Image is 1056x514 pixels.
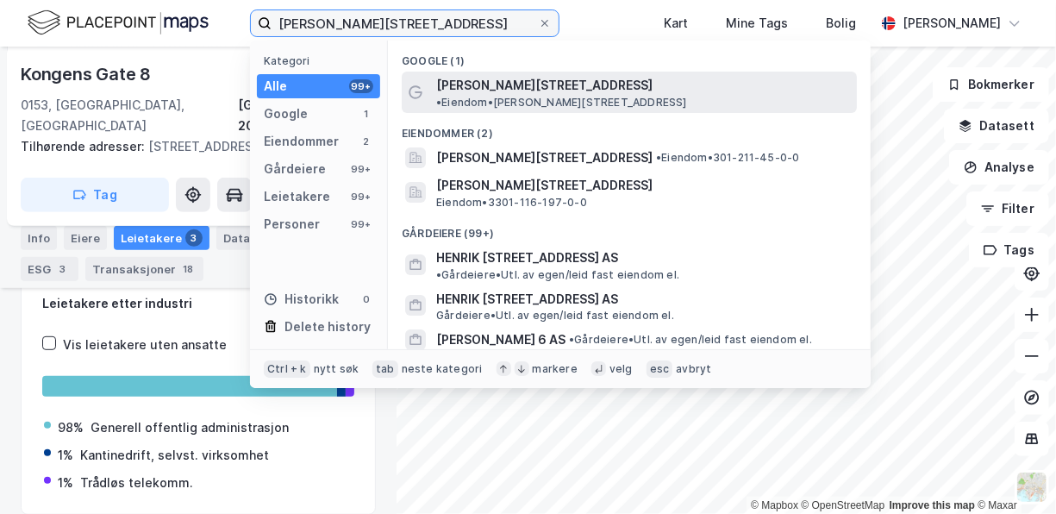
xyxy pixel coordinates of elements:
[903,13,1001,34] div: [PERSON_NAME]
[609,362,633,376] div: velg
[970,431,1056,514] iframe: Chat Widget
[436,309,674,323] span: Gårdeiere • Utl. av egen/leid fast eiendom el.
[349,162,373,176] div: 99+
[272,10,538,36] input: Søk på adresse, matrikkel, gårdeiere, leietakere eller personer
[359,107,373,121] div: 1
[179,260,197,278] div: 18
[21,257,78,281] div: ESG
[676,362,711,376] div: avbryt
[58,473,73,493] div: 1%
[436,268,679,282] span: Gårdeiere • Utl. av egen/leid fast eiendom el.
[21,226,57,250] div: Info
[569,333,574,346] span: •
[264,186,330,207] div: Leietakere
[91,417,289,438] div: Generell offentlig administrasjon
[372,360,398,378] div: tab
[436,147,653,168] span: [PERSON_NAME][STREET_ADDRESS]
[944,109,1049,143] button: Datasett
[238,95,376,136] div: [GEOGRAPHIC_DATA], 207/139
[80,445,269,466] div: Kantinedrift, selvst. virksomhet
[21,136,362,157] div: [STREET_ADDRESS]
[58,445,73,466] div: 1%
[436,175,850,196] span: [PERSON_NAME][STREET_ADDRESS]
[21,95,238,136] div: 0153, [GEOGRAPHIC_DATA], [GEOGRAPHIC_DATA]
[751,499,798,511] a: Mapbox
[314,362,359,376] div: nytt søk
[349,217,373,231] div: 99+
[264,214,320,235] div: Personer
[349,190,373,204] div: 99+
[284,317,371,337] div: Delete history
[264,76,287,97] div: Alle
[436,196,587,210] span: Eiendom • 3301-116-197-0-0
[264,360,310,378] div: Ctrl + k
[58,417,84,438] div: 98%
[264,289,339,310] div: Historikk
[890,499,975,511] a: Improve this map
[264,131,339,152] div: Eiendommer
[264,54,380,67] div: Kategori
[826,13,856,34] div: Bolig
[726,13,788,34] div: Mine Tags
[85,257,203,281] div: Transaksjoner
[388,213,871,244] div: Gårdeiere (99+)
[933,67,1049,102] button: Bokmerker
[388,113,871,144] div: Eiendommer (2)
[664,13,688,34] div: Kart
[533,362,578,376] div: markere
[80,473,193,493] div: Trådløs telekomm.
[42,293,354,314] div: Leietakere etter industri
[436,75,653,96] span: [PERSON_NAME][STREET_ADDRESS]
[21,60,154,88] div: Kongens Gate 8
[359,292,373,306] div: 0
[63,335,227,355] div: Vis leietakere uten ansatte
[436,96,441,109] span: •
[436,248,618,268] span: HENRIK [STREET_ADDRESS] AS
[802,499,885,511] a: OpenStreetMap
[388,41,871,72] div: Google (1)
[216,226,302,250] div: Datasett
[349,79,373,93] div: 99+
[436,96,687,110] span: Eiendom • [PERSON_NAME][STREET_ADDRESS]
[402,362,483,376] div: neste kategori
[970,431,1056,514] div: Kontrollprogram for chat
[969,233,1049,267] button: Tags
[436,289,850,310] span: HENRIK [STREET_ADDRESS] AS
[656,151,800,165] span: Eiendom • 301-211-45-0-0
[21,178,169,212] button: Tag
[359,135,373,148] div: 2
[264,103,308,124] div: Google
[64,226,107,250] div: Eiere
[436,329,565,350] span: [PERSON_NAME] 6 AS
[966,191,1049,226] button: Filter
[185,229,203,247] div: 3
[436,268,441,281] span: •
[114,226,209,250] div: Leietakere
[647,360,673,378] div: esc
[21,139,148,154] span: Tilhørende adresser:
[28,8,209,38] img: logo.f888ab2527a4732fd821a326f86c7f29.svg
[949,150,1049,185] button: Analyse
[569,333,812,347] span: Gårdeiere • Utl. av egen/leid fast eiendom el.
[264,159,326,179] div: Gårdeiere
[54,260,72,278] div: 3
[656,151,661,164] span: •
